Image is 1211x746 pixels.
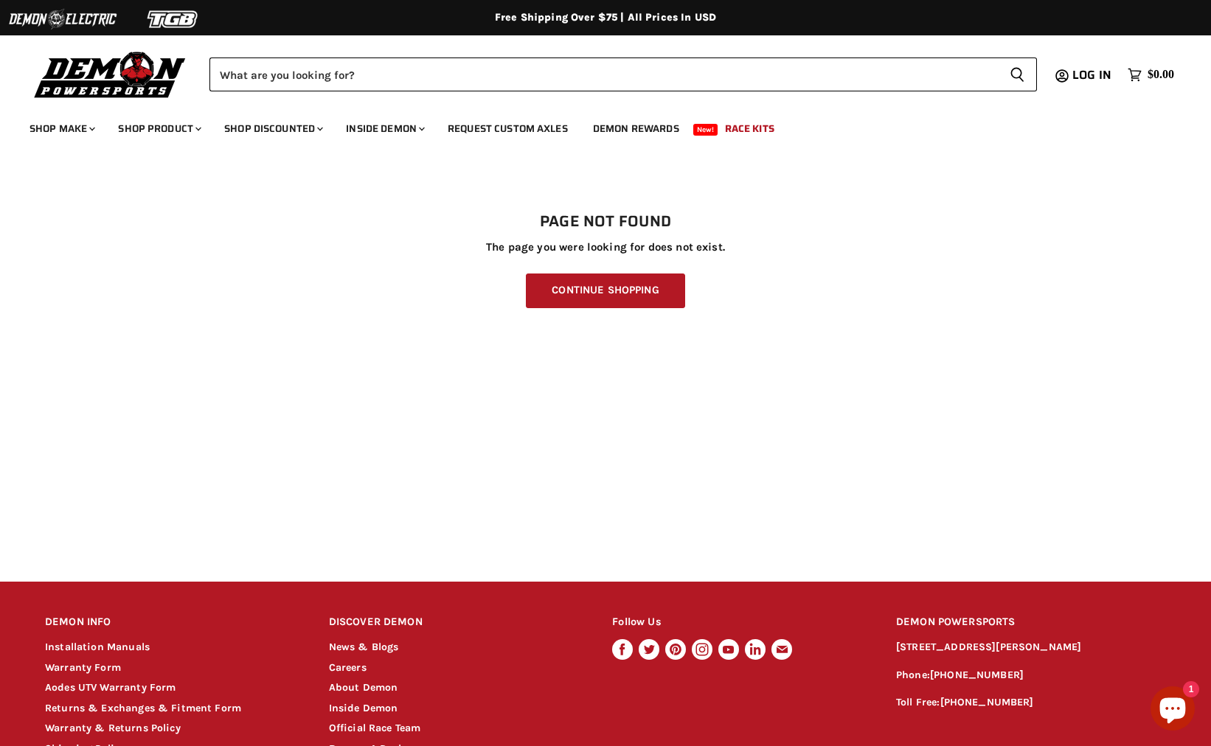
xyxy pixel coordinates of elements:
[45,722,181,734] a: Warranty & Returns Policy
[896,639,1166,656] p: [STREET_ADDRESS][PERSON_NAME]
[45,605,301,640] h2: DEMON INFO
[209,57,998,91] input: Search
[526,273,684,308] a: Continue Shopping
[329,641,399,653] a: News & Blogs
[940,696,1034,708] a: [PHONE_NUMBER]
[335,114,434,144] a: Inside Demon
[896,667,1166,684] p: Phone:
[329,661,367,674] a: Careers
[45,681,176,694] a: Aodes UTV Warranty Form
[45,661,121,674] a: Warranty Form
[896,694,1166,711] p: Toll Free:
[18,114,104,144] a: Shop Make
[1072,66,1111,84] span: Log in
[714,114,785,144] a: Race Kits
[213,114,332,144] a: Shop Discounted
[45,702,241,714] a: Returns & Exchanges & Fitment Form
[1066,69,1120,82] a: Log in
[45,641,150,653] a: Installation Manuals
[329,722,421,734] a: Official Race Team
[45,241,1166,254] p: The page you were looking for does not exist.
[18,108,1170,144] ul: Main menu
[1148,68,1174,82] span: $0.00
[930,669,1024,681] a: [PHONE_NUMBER]
[693,124,718,136] span: New!
[45,213,1166,231] h1: Page not found
[612,605,868,640] h2: Follow Us
[118,5,229,33] img: TGB Logo 2
[437,114,579,144] a: Request Custom Axles
[582,114,690,144] a: Demon Rewards
[107,114,210,144] a: Shop Product
[15,11,1196,24] div: Free Shipping Over $75 | All Prices In USD
[1120,64,1181,86] a: $0.00
[329,605,585,640] h2: DISCOVER DEMON
[30,48,191,100] img: Demon Powersports
[329,681,398,694] a: About Demon
[329,702,398,714] a: Inside Demon
[209,57,1037,91] form: Product
[1146,686,1199,734] inbox-online-store-chat: Shopify online store chat
[7,5,118,33] img: Demon Electric Logo 2
[896,605,1166,640] h2: DEMON POWERSPORTS
[998,57,1037,91] button: Search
